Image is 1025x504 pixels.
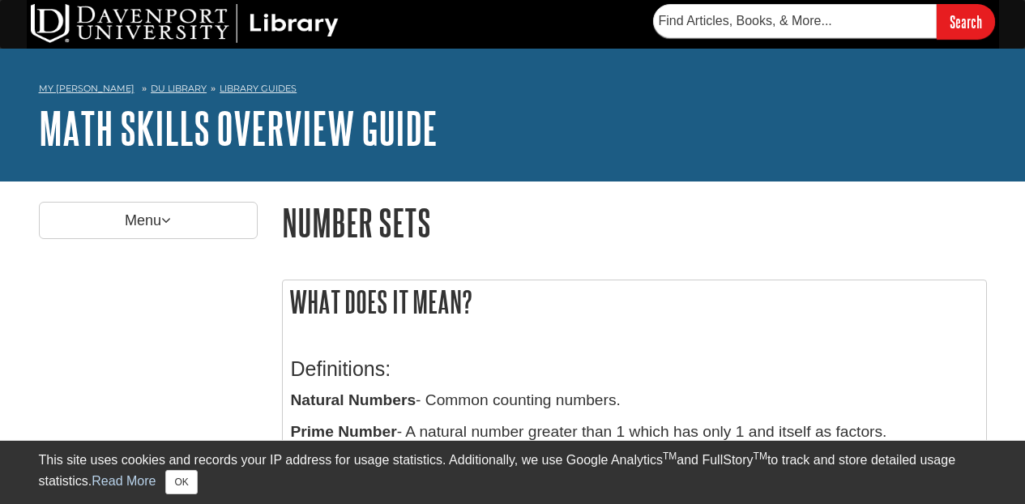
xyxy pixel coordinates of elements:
h2: What does it mean? [283,280,986,323]
h1: Number Sets [282,202,987,243]
sup: TM [663,451,677,462]
b: Prime Number [291,423,397,440]
a: My [PERSON_NAME] [39,82,135,96]
p: Menu [39,202,258,239]
sup: TM [754,451,767,462]
a: Read More [92,474,156,488]
h3: Definitions: [291,357,978,381]
nav: breadcrumb [39,78,987,104]
img: DU Library [31,4,339,43]
p: - A natural number greater than 1 which has only 1 and itself as factors. [291,421,978,444]
button: Close [165,470,197,494]
p: - Common counting numbers. [291,389,978,412]
input: Find Articles, Books, & More... [653,4,937,38]
a: Library Guides [220,83,297,94]
form: Searches DU Library's articles, books, and more [653,4,995,39]
div: This site uses cookies and records your IP address for usage statistics. Additionally, we use Goo... [39,451,987,494]
a: Math Skills Overview Guide [39,103,438,153]
input: Search [937,4,995,39]
b: Natural Numbers [291,391,416,408]
a: DU Library [151,83,207,94]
